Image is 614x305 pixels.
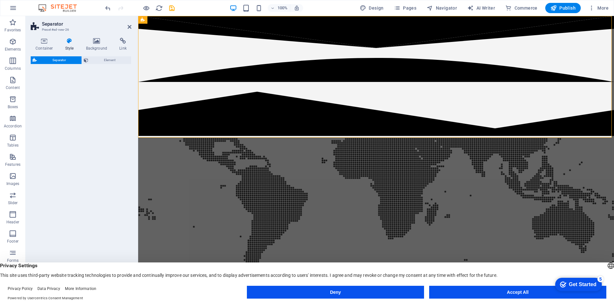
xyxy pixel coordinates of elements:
[588,5,609,11] span: More
[391,3,419,13] button: Pages
[4,28,21,33] p: Favorites
[155,4,163,12] button: reload
[294,5,300,11] i: On resize automatically adjust zoom level to fit chosen device.
[427,5,457,11] span: Navigator
[39,56,80,64] span: Separator
[277,4,287,12] h6: 100%
[5,47,21,52] p: Elements
[81,38,115,51] h4: Background
[168,4,176,12] i: Save (Ctrl+S)
[8,200,18,205] p: Slider
[42,21,131,27] h2: Separator
[8,104,18,109] p: Boxes
[31,38,60,51] h4: Container
[19,7,46,13] div: Get Started
[104,4,112,12] button: undo
[357,3,386,13] div: Design (Ctrl+Alt+Y)
[360,5,384,11] span: Design
[82,56,131,64] button: Element
[7,258,19,263] p: Forms
[357,3,386,13] button: Design
[168,4,176,12] button: save
[424,3,460,13] button: Navigator
[42,27,119,33] h3: Preset #ed-new-26
[47,1,54,8] div: 5
[37,4,85,12] img: Editor Logo
[7,239,19,244] p: Footer
[550,5,576,11] span: Publish
[104,4,112,12] i: Undo: Add element (Ctrl+Z)
[586,3,611,13] button: More
[467,5,495,11] span: AI Writer
[60,38,81,51] h4: Style
[155,4,163,12] i: Reload page
[5,66,21,71] p: Columns
[5,3,52,17] div: Get Started 5 items remaining, 0% complete
[114,38,131,51] h4: Link
[503,3,540,13] button: Commerce
[4,124,22,129] p: Accordion
[465,3,498,13] button: AI Writer
[394,5,416,11] span: Pages
[545,3,581,13] button: Publish
[142,4,150,12] button: Click here to leave preview mode and continue editing
[5,162,20,167] p: Features
[268,4,290,12] button: 100%
[505,5,538,11] span: Commerce
[31,56,82,64] button: Separator
[7,143,19,148] p: Tables
[6,220,19,225] p: Header
[90,56,129,64] span: Element
[6,181,20,186] p: Images
[6,85,20,90] p: Content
